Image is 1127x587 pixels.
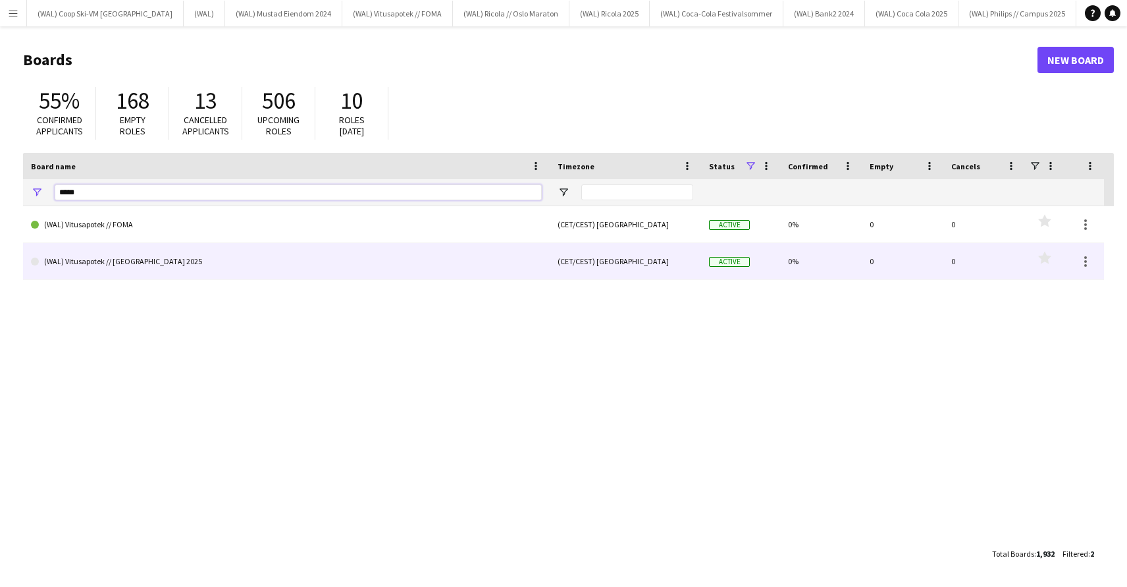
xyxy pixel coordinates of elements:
span: Timezone [558,161,594,171]
span: Confirmed [788,161,828,171]
button: (WAL) Bank2 2024 [783,1,865,26]
button: Open Filter Menu [558,186,569,198]
button: (WAL) Coca-Cola Festivalsommer [650,1,783,26]
span: 168 [116,86,149,115]
div: 0 [862,243,943,279]
span: 13 [194,86,217,115]
div: 0 [862,206,943,242]
h1: Boards [23,50,1037,70]
span: Empty [870,161,893,171]
button: (WAL) Philips // Campus 2025 [958,1,1076,26]
span: Board name [31,161,76,171]
span: 1,932 [1036,549,1055,559]
button: (WAL) Ricola // Oslo Maraton [453,1,569,26]
div: (CET/CEST) [GEOGRAPHIC_DATA] [550,243,701,279]
button: (WAL) Coca Cola 2025 [865,1,958,26]
span: Total Boards [992,549,1034,559]
div: 0 [943,206,1025,242]
span: Empty roles [120,114,145,137]
span: Cancelled applicants [182,114,229,137]
div: (CET/CEST) [GEOGRAPHIC_DATA] [550,206,701,242]
a: New Board [1037,47,1114,73]
span: Active [709,220,750,230]
div: 0% [780,243,862,279]
span: Confirmed applicants [36,114,83,137]
input: Timezone Filter Input [581,184,693,200]
button: Open Filter Menu [31,186,43,198]
button: (WAL) [184,1,225,26]
button: (WAL) Mustad Eiendom 2024 [225,1,342,26]
div: : [1062,541,1094,567]
div: : [992,541,1055,567]
a: (WAL) Vitusapotek // FOMA [31,206,542,243]
span: 506 [262,86,296,115]
span: Upcoming roles [257,114,300,137]
span: Roles [DATE] [339,114,365,137]
button: (WAL) Ricola 2025 [569,1,650,26]
span: Filtered [1062,549,1088,559]
span: 10 [340,86,363,115]
div: 0 [943,243,1025,279]
span: Status [709,161,735,171]
span: 55% [39,86,80,115]
button: (WAL) Vitusapotek // FOMA [342,1,453,26]
input: Board name Filter Input [55,184,542,200]
button: (WAL) Coop Ski-VM [GEOGRAPHIC_DATA] [27,1,184,26]
div: 0% [780,206,862,242]
span: Cancels [951,161,980,171]
span: 2 [1090,549,1094,559]
span: Active [709,257,750,267]
a: (WAL) Vitusapotek // [GEOGRAPHIC_DATA] 2025 [31,243,542,280]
